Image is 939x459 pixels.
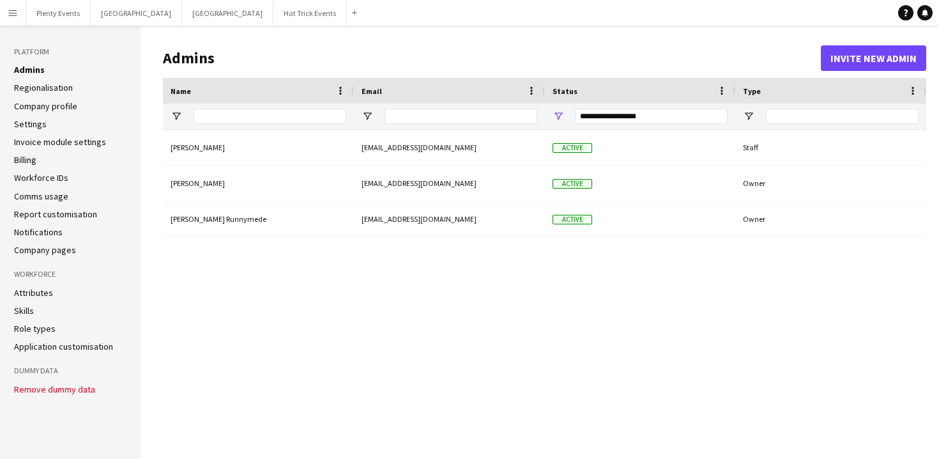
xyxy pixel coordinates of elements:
span: Email [362,86,382,96]
h3: Platform [14,46,126,58]
button: Hat Trick Events [273,1,347,26]
div: Owner [735,166,926,201]
div: [EMAIL_ADDRESS][DOMAIN_NAME] [354,130,545,165]
h3: Workforce [14,268,126,280]
div: [PERSON_NAME] [163,130,354,165]
a: Report customisation [14,208,97,220]
a: Billing [14,154,36,166]
button: Open Filter Menu [553,111,564,122]
button: [GEOGRAPHIC_DATA] [182,1,273,26]
div: [PERSON_NAME] [163,166,354,201]
div: [EMAIL_ADDRESS][DOMAIN_NAME] [354,201,545,237]
a: Admins [14,64,45,75]
div: Owner [735,201,926,237]
span: Type [743,86,761,96]
span: Active [553,143,592,153]
a: Invoice module settings [14,136,106,148]
a: Role types [14,323,56,334]
h1: Admins [163,49,821,68]
input: Type Filter Input [766,109,919,124]
a: Skills [14,305,34,316]
a: Settings [14,118,47,130]
a: Attributes [14,287,53,299]
a: Company pages [14,244,76,256]
button: Remove dummy data [14,384,95,394]
a: Notifications [14,226,63,238]
a: Workforce IDs [14,172,68,183]
span: Active [553,215,592,224]
span: Name [171,86,191,96]
div: [EMAIL_ADDRESS][DOMAIN_NAME] [354,166,545,201]
button: Plenty Events [26,1,91,26]
a: Application customisation [14,341,113,352]
a: Regionalisation [14,82,73,93]
button: Open Filter Menu [743,111,754,122]
input: Name Filter Input [194,109,346,124]
button: [GEOGRAPHIC_DATA] [91,1,182,26]
input: Email Filter Input [385,109,537,124]
a: Company profile [14,100,77,112]
h3: Dummy Data [14,365,126,377]
button: Open Filter Menu [171,111,182,122]
div: Staff [735,130,926,165]
button: Open Filter Menu [362,111,373,122]
div: [PERSON_NAME] Runnymede [163,201,354,237]
button: Invite new admin [821,45,926,71]
span: Active [553,179,592,189]
span: Status [553,86,577,96]
a: Comms usage [14,191,68,202]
